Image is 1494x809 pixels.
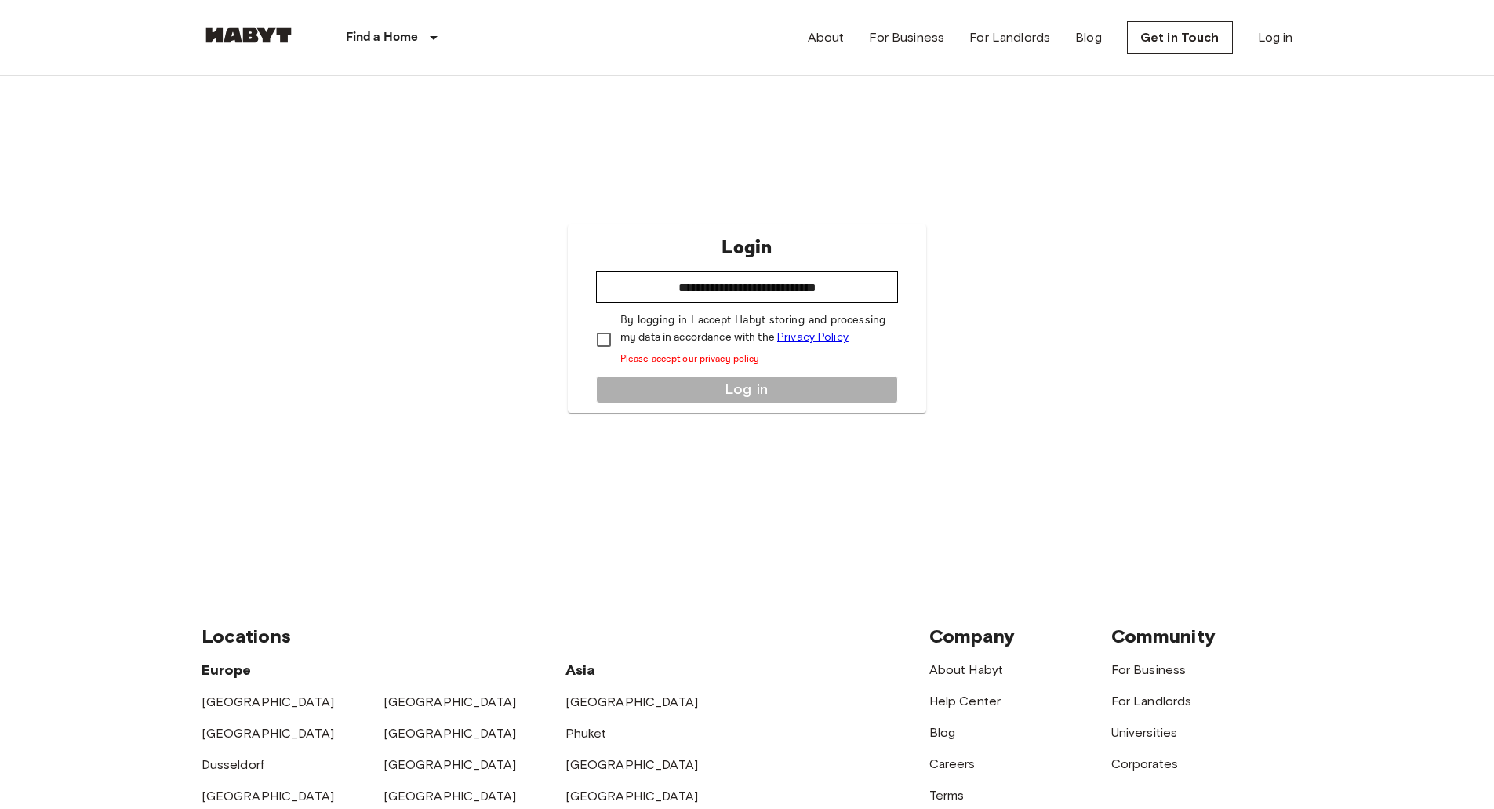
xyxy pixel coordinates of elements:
[1127,21,1233,54] a: Get in Touch
[1111,725,1178,740] a: Universities
[722,234,772,262] p: Login
[620,312,885,366] p: By logging in I accept Habyt storing and processing my data in accordance with the
[929,662,1004,677] a: About Habyt
[202,694,335,709] a: [GEOGRAPHIC_DATA]
[869,28,944,47] a: For Business
[346,28,419,47] p: Find a Home
[929,756,976,771] a: Careers
[202,757,265,772] a: Dusseldorf
[929,788,965,803] a: Terms
[929,625,1016,647] span: Company
[1075,28,1102,47] a: Blog
[1111,662,1187,677] a: For Business
[202,789,335,804] a: [GEOGRAPHIC_DATA]
[383,694,517,709] a: [GEOGRAPHIC_DATA]
[1111,694,1192,709] a: For Landlords
[565,694,699,709] a: [GEOGRAPHIC_DATA]
[383,726,517,741] a: [GEOGRAPHIC_DATA]
[202,27,296,43] img: Habyt
[383,757,517,772] a: [GEOGRAPHIC_DATA]
[777,330,849,344] a: Privacy Policy
[1111,625,1216,647] span: Community
[929,694,1001,709] a: Help Center
[202,661,252,679] span: Europe
[565,757,699,772] a: [GEOGRAPHIC_DATA]
[202,726,335,741] a: [GEOGRAPHIC_DATA]
[383,789,517,804] a: [GEOGRAPHIC_DATA]
[202,625,291,647] span: Locations
[565,789,699,804] a: [GEOGRAPHIC_DATA]
[929,725,956,740] a: Blog
[565,661,596,679] span: Asia
[1111,756,1179,771] a: Corporates
[620,352,885,366] p: Please accept our privacy policy
[565,726,607,741] a: Phuket
[969,28,1050,47] a: For Landlords
[1258,28,1293,47] a: Log in
[808,28,845,47] a: About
